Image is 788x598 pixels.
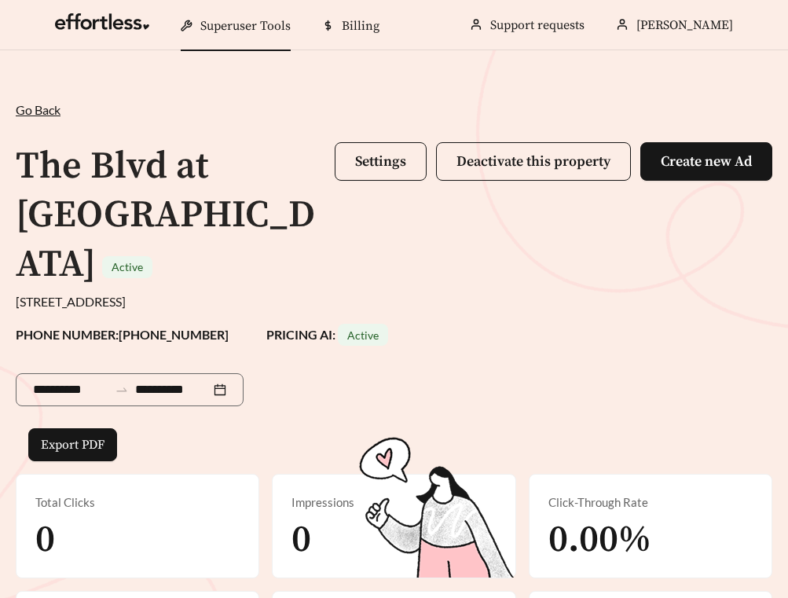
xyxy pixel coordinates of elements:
span: Superuser Tools [200,18,291,34]
span: Export PDF [41,435,104,454]
span: swap-right [115,383,129,397]
span: Billing [342,18,379,34]
h1: The Blvd at [GEOGRAPHIC_DATA] [16,143,315,288]
button: Create new Ad [640,142,772,181]
strong: PHONE NUMBER: [PHONE_NUMBER] [16,327,229,342]
div: Total Clicks [35,493,240,512]
div: Impressions [291,493,496,512]
button: Deactivate this property [436,142,631,181]
span: Go Back [16,102,60,117]
span: 0 [35,516,55,563]
span: 0 [291,516,311,563]
button: Settings [335,142,427,181]
button: Export PDF [28,428,117,461]
span: Active [112,260,143,273]
span: Deactivate this property [456,152,610,171]
div: Click-Through Rate [548,493,753,512]
div: [STREET_ADDRESS] [16,292,772,311]
strong: PRICING AI: [266,327,388,342]
span: 0.00% [548,516,651,563]
a: Support requests [490,17,585,33]
span: Settings [355,152,406,171]
span: [PERSON_NAME] [636,17,733,33]
span: Create new Ad [661,152,752,171]
span: Active [347,328,379,342]
span: to [115,383,129,397]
